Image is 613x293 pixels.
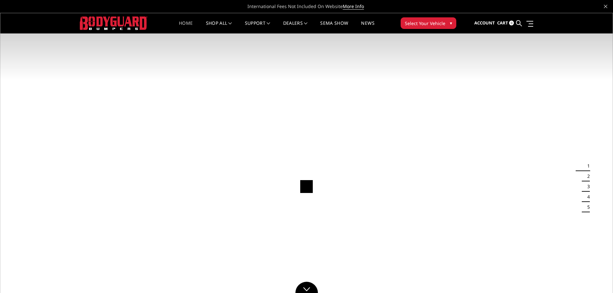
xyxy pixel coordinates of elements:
button: Select Your Vehicle [401,17,456,29]
button: 3 of 5 [583,181,590,192]
a: Cart 0 [497,14,514,32]
button: 1 of 5 [583,161,590,171]
a: Support [245,21,270,33]
img: BODYGUARD BUMPERS [80,16,147,30]
a: SEMA Show [320,21,348,33]
span: Account [474,20,495,26]
a: More Info [343,3,364,10]
a: Account [474,14,495,32]
button: 2 of 5 [583,171,590,181]
a: shop all [206,21,232,33]
a: Click to Down [295,282,318,293]
button: 5 of 5 [583,202,590,212]
a: News [361,21,374,33]
a: Dealers [283,21,308,33]
span: Select Your Vehicle [405,20,445,27]
button: 4 of 5 [583,192,590,202]
span: Cart [497,20,508,26]
a: Home [179,21,193,33]
span: ▾ [450,20,452,26]
span: 0 [509,21,514,25]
